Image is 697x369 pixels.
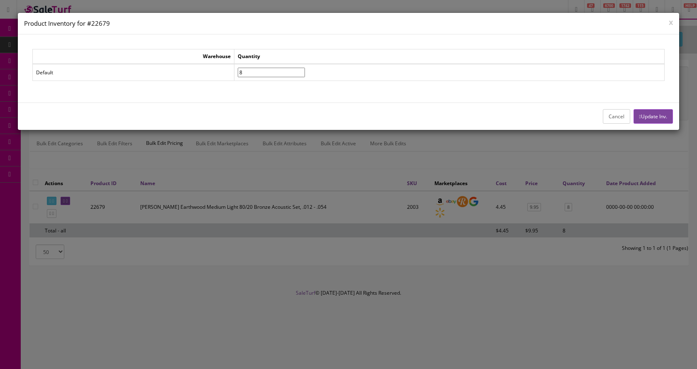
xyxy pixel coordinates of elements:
[234,49,665,64] td: Quantity
[33,64,234,81] td: Default
[669,18,673,26] button: x
[603,109,630,124] button: Cancel
[24,19,673,28] h4: Product Inventory for #22679
[634,109,673,124] button: Update Inv.
[33,49,234,64] td: Warehouse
